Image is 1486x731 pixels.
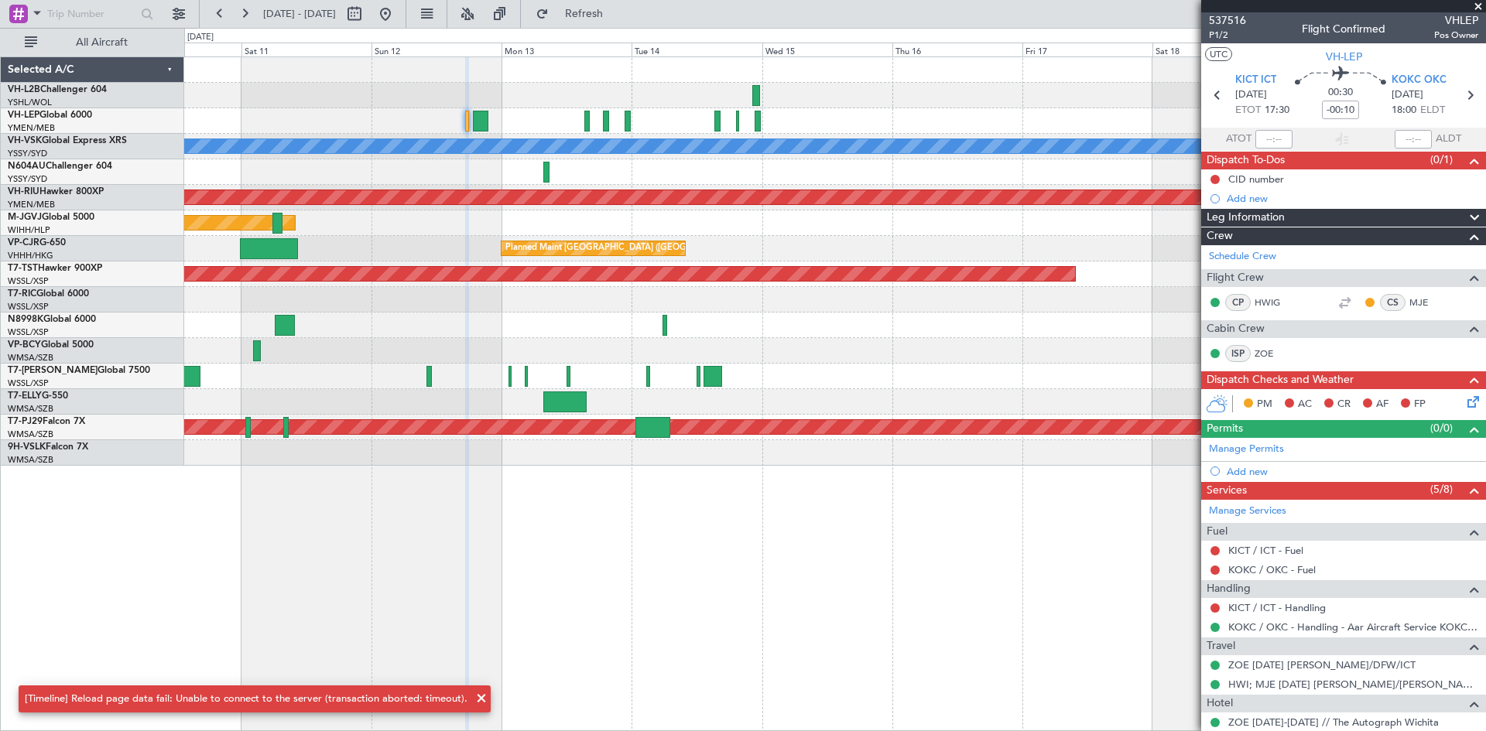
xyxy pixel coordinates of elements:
[241,43,371,56] div: Sat 11
[8,429,53,440] a: WMSA/SZB
[1430,481,1453,497] span: (5/8)
[1337,397,1351,412] span: CR
[1235,87,1267,103] span: [DATE]
[8,85,40,94] span: VH-L2B
[1255,347,1289,360] a: ZOE
[8,417,43,426] span: T7-PJ29
[8,187,39,196] span: VH-RIU
[1302,21,1385,37] div: Flight Confirmed
[1225,294,1251,311] div: CP
[8,162,46,171] span: N604AU
[529,2,621,26] button: Refresh
[1380,294,1406,311] div: CS
[1265,103,1289,118] span: 17:30
[1207,637,1235,655] span: Travel
[8,391,42,401] span: T7-ELLY
[1235,73,1276,88] span: KICT ICT
[1207,523,1227,541] span: Fuel
[8,224,50,236] a: WIHH/HLP
[8,442,46,452] span: 9H-VSLK
[8,136,127,145] a: VH-VSKGlobal Express XRS
[8,315,43,324] span: N8998K
[1152,43,1282,56] div: Sat 18
[8,199,55,210] a: YMEN/MEB
[1392,73,1447,88] span: KOKC OKC
[1209,442,1284,457] a: Manage Permits
[1228,658,1416,671] a: ZOE [DATE] [PERSON_NAME]/DFW/ICT
[1430,152,1453,168] span: (0/1)
[1209,249,1276,265] a: Schedule Crew
[8,340,41,350] span: VP-BCY
[8,111,92,120] a: VH-LEPGlobal 6000
[25,692,467,707] div: [Timeline] Reload page data fail: Unable to connect to the server (transaction aborted: timeout).
[1228,620,1478,634] a: KOKC / OKC - Handling - Aar Aircraft Service KOKC / OKC
[8,111,39,120] span: VH-LEP
[1227,192,1478,205] div: Add new
[8,213,94,222] a: M-JGVJGlobal 5000
[1326,49,1362,65] span: VH-LEP
[371,43,502,56] div: Sun 12
[1328,85,1353,101] span: 00:30
[1209,29,1246,42] span: P1/2
[1376,397,1388,412] span: AF
[8,85,107,94] a: VH-L2BChallenger 604
[8,97,52,108] a: YSHL/WOL
[8,250,53,261] a: VHHH/HKG
[1207,482,1247,500] span: Services
[8,275,49,287] a: WSSL/XSP
[1255,295,1289,309] a: HWIG
[1226,132,1251,147] span: ATOT
[1228,563,1316,576] a: KOKC / OKC - Fuel
[1207,269,1264,287] span: Flight Crew
[1409,295,1444,309] a: MJE
[8,326,49,338] a: WSSL/XSP
[1228,601,1326,614] a: KICT / ICT - Handling
[762,43,892,56] div: Wed 15
[1209,504,1286,519] a: Manage Services
[8,403,53,415] a: WMSA/SZB
[8,289,36,299] span: T7-RIC
[1022,43,1152,56] div: Fri 17
[1392,87,1423,103] span: [DATE]
[8,173,47,185] a: YSSY/SYD
[1436,132,1461,147] span: ALDT
[8,340,94,350] a: VP-BCYGlobal 5000
[263,7,336,21] span: [DATE] - [DATE]
[40,37,163,48] span: All Aircraft
[8,301,49,313] a: WSSL/XSP
[505,237,764,260] div: Planned Maint [GEOGRAPHIC_DATA] ([GEOGRAPHIC_DATA] Intl)
[1207,320,1265,338] span: Cabin Crew
[8,289,89,299] a: T7-RICGlobal 6000
[1227,465,1478,478] div: Add new
[8,187,104,196] a: VH-RIUHawker 800XP
[552,9,617,19] span: Refresh
[8,315,96,324] a: N8998KGlobal 6000
[1207,695,1233,712] span: Hotel
[632,43,762,56] div: Tue 14
[8,352,53,364] a: WMSA/SZB
[8,148,47,159] a: YSSY/SYD
[1414,397,1426,412] span: FP
[1207,420,1243,438] span: Permits
[1430,420,1453,436] span: (0/0)
[187,31,214,44] div: [DATE]
[8,238,39,248] span: VP-CJR
[8,162,112,171] a: N604AUChallenger 604
[1207,371,1354,389] span: Dispatch Checks and Weather
[1209,12,1246,29] span: 537516
[17,30,168,55] button: All Aircraft
[1225,345,1251,362] div: ISP
[892,43,1022,56] div: Thu 16
[8,377,49,389] a: WSSL/XSP
[8,136,42,145] span: VH-VSK
[1228,173,1284,186] div: CID number
[1207,209,1285,227] span: Leg Information
[8,366,98,375] span: T7-[PERSON_NAME]
[1228,716,1439,729] a: ZOE [DATE]-[DATE] // The Autograph Wichita
[1207,152,1285,169] span: Dispatch To-Dos
[8,366,150,375] a: T7-[PERSON_NAME]Global 7500
[8,238,66,248] a: VP-CJRG-650
[8,213,42,222] span: M-JGVJ
[8,391,68,401] a: T7-ELLYG-550
[1207,580,1251,598] span: Handling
